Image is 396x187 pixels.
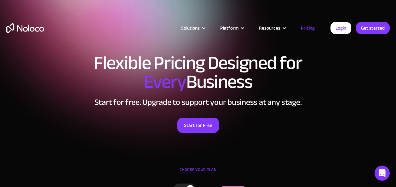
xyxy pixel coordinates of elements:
a: Get started [356,22,390,34]
a: Pricing [293,24,323,32]
span: Every [144,64,186,99]
h2: Start for free. Upgrade to support your business at any stage. [6,98,390,107]
div: Resources [251,24,293,32]
h1: Flexible Pricing Designed for Business [6,54,390,91]
a: Login [330,22,351,34]
a: home [6,23,44,33]
div: Platform [212,24,251,32]
div: Platform [220,24,238,32]
div: Open Intercom Messenger [375,166,390,181]
div: Solutions [173,24,212,32]
div: Resources [259,24,280,32]
div: Solutions [181,24,200,32]
a: Start for Free [177,118,219,133]
div: CHOOSE YOUR PLAN [6,165,390,181]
